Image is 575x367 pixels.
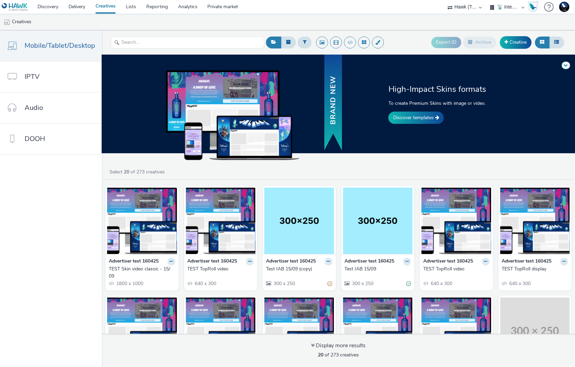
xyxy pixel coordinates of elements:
div: TEST TopRoll display [502,266,566,272]
a: TEST Skin video classic - 15/09 [109,266,175,280]
a: Discover templates [388,112,444,124]
img: TEST TopRoll video visual [186,187,256,254]
img: TESt Skin visual [107,297,177,364]
h2: High-Impact Skins formats [388,84,503,95]
button: Grid [535,37,550,48]
span: 640 x 300 [430,280,452,287]
img: batch banner v3 cat visual [500,297,570,364]
img: undefined Logo [2,3,28,11]
strong: 20 [124,169,129,175]
span: of 273 creatives [318,352,359,358]
img: TEST Bottom display visual [264,297,334,364]
img: Support Hawk [559,2,570,12]
div: Valid [406,280,411,287]
img: TEST TopRoll display visual [343,297,413,364]
button: Export ID [431,37,461,48]
img: TEST Bottom display visual [422,297,491,364]
div: Test IAB 15/09 [345,266,409,272]
strong: Advertiser test 160425 [423,258,473,266]
span: IPTV [25,72,40,82]
button: Archive [463,37,497,48]
img: Hawk Academy [528,1,538,12]
img: Test IAB 15/09 (copy) visual [264,187,334,254]
span: Mobile/Tablet/Desktop [25,41,95,51]
a: TEST TopRoll video [423,266,490,272]
span: 300 x 250 [352,280,374,287]
div: Partially valid [328,280,333,287]
a: Hawk Academy [528,1,541,12]
strong: Advertiser test 160425 [266,258,316,266]
a: TEST TopRoll video [188,266,254,272]
a: Select of 273 creatives [109,169,167,175]
img: example of skins on dekstop, tablet and mobile devices [166,70,299,160]
div: TEST TopRoll video [188,266,251,272]
div: TEST Skin video classic - 15/09 [109,266,173,280]
a: TEST TopRoll display [502,266,569,272]
span: 640 x 300 [509,280,531,287]
div: TEST TopRoll video [423,266,487,272]
span: 640 x 300 [194,280,217,287]
strong: Advertiser test 160425 [188,258,237,266]
a: Creative [500,36,532,48]
a: Test IAB 15/09 (copy) [266,266,333,272]
p: To create Premium Skins with image or video. [388,100,503,107]
img: TEST Skin video classic - 15/09 visual [107,187,177,254]
strong: Advertiser test 160425 [345,258,395,266]
img: TEST TopRoll display visual [500,187,570,254]
img: Test IAB 15/09 visual [343,187,413,254]
strong: Advertiser test 160425 [502,258,552,266]
span: DOOH [25,134,45,144]
strong: 20 [318,352,324,358]
div: Test IAB 15/09 (copy) [266,266,330,272]
strong: Advertiser test 160425 [109,258,159,266]
span: 1800 x 1000 [116,280,143,287]
a: Test IAB 15/09 [345,266,411,272]
div: Display more results [311,342,366,350]
input: Search... [111,37,264,48]
span: 300 x 250 [273,280,295,287]
img: TEST TopRoll video visual [422,187,491,254]
img: mobile [3,19,10,26]
button: Table [549,37,564,48]
img: TEST TopRoll display visual [186,297,256,364]
span: Audio [25,103,43,113]
img: banner with new text [323,54,343,152]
